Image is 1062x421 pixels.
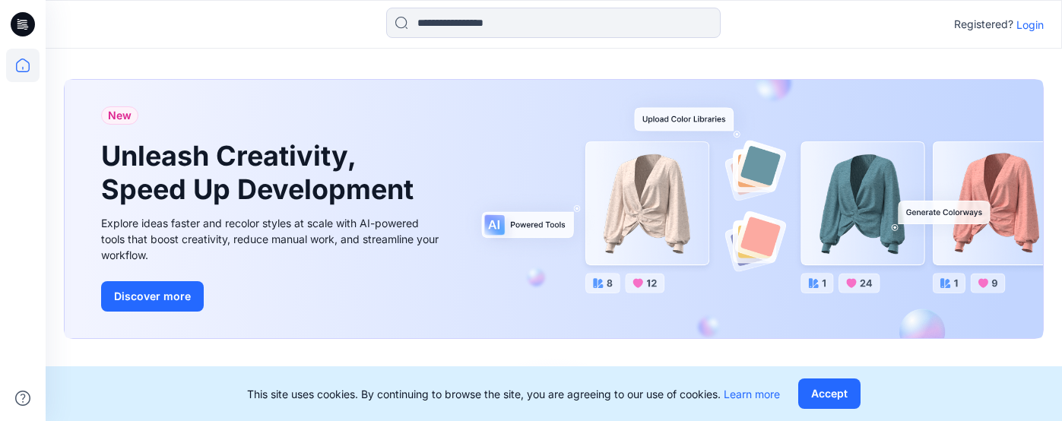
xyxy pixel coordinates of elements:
[108,106,132,125] span: New
[101,215,443,263] div: Explore ideas faster and recolor styles at scale with AI-powered tools that boost creativity, red...
[247,386,780,402] p: This site uses cookies. By continuing to browse the site, you are agreeing to our use of cookies.
[101,281,443,312] a: Discover more
[101,140,420,205] h1: Unleash Creativity, Speed Up Development
[724,388,780,400] a: Learn more
[1016,17,1044,33] p: Login
[954,15,1013,33] p: Registered?
[101,281,204,312] button: Discover more
[798,378,861,409] button: Accept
